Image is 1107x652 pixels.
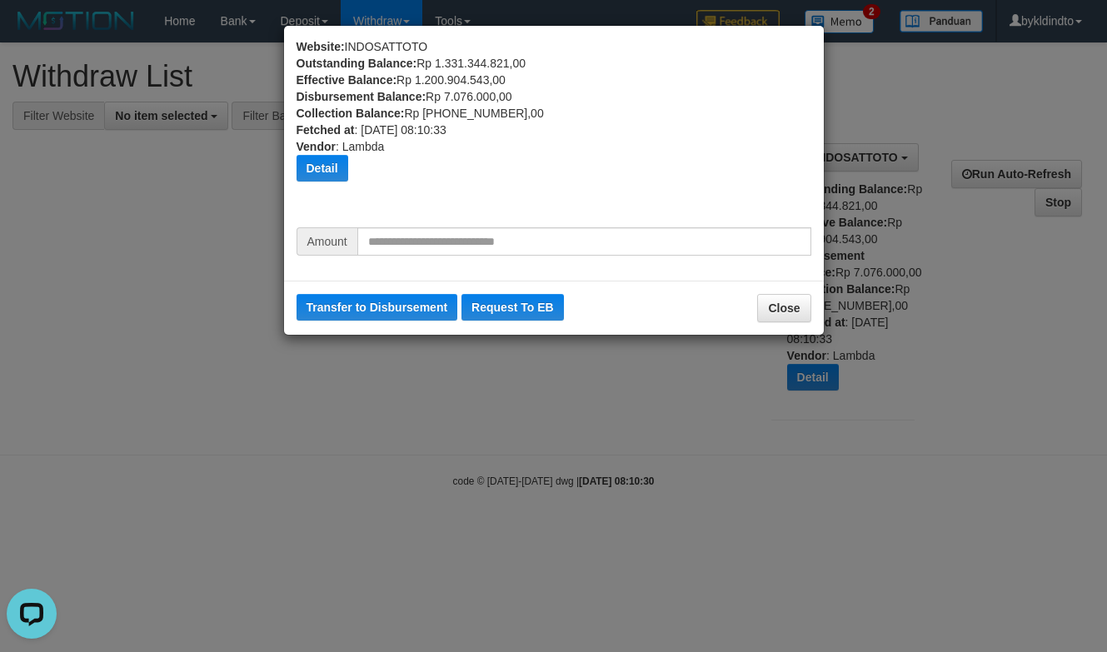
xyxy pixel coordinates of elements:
[461,294,564,321] button: Request To EB
[7,7,57,57] button: Open LiveChat chat widget
[297,227,357,256] span: Amount
[297,140,336,153] b: Vendor
[297,38,811,227] div: INDOSATTOTO Rp 1.331.344.821,00 Rp 1.200.904.543,00 Rp 7.076.000,00 Rp [PHONE_NUMBER],00 : [DATE]...
[297,123,355,137] b: Fetched at
[297,294,458,321] button: Transfer to Disbursement
[297,107,405,120] b: Collection Balance:
[297,40,345,53] b: Website:
[757,294,810,322] button: Close
[297,90,426,103] b: Disbursement Balance:
[297,155,348,182] button: Detail
[297,73,397,87] b: Effective Balance:
[297,57,417,70] b: Outstanding Balance:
